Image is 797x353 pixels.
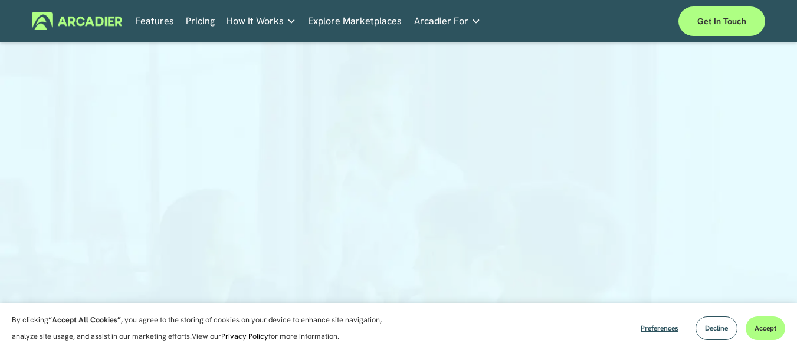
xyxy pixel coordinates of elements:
span: Decline [705,324,728,333]
p: By clicking , you agree to the storing of cookies on your device to enhance site navigation, anal... [12,312,395,345]
a: Features [135,12,174,30]
a: Explore Marketplaces [308,12,402,30]
span: Preferences [641,324,678,333]
a: folder dropdown [227,12,296,30]
span: Accept [755,324,776,333]
button: Decline [696,316,737,340]
span: Arcadier For [414,13,468,29]
img: Arcadier [32,12,122,30]
span: How It Works [227,13,284,29]
button: Preferences [632,316,687,340]
a: folder dropdown [414,12,481,30]
strong: “Accept All Cookies” [48,315,121,325]
a: Get in touch [678,6,765,36]
a: Pricing [186,12,215,30]
a: Privacy Policy [221,331,268,341]
button: Accept [746,316,785,340]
